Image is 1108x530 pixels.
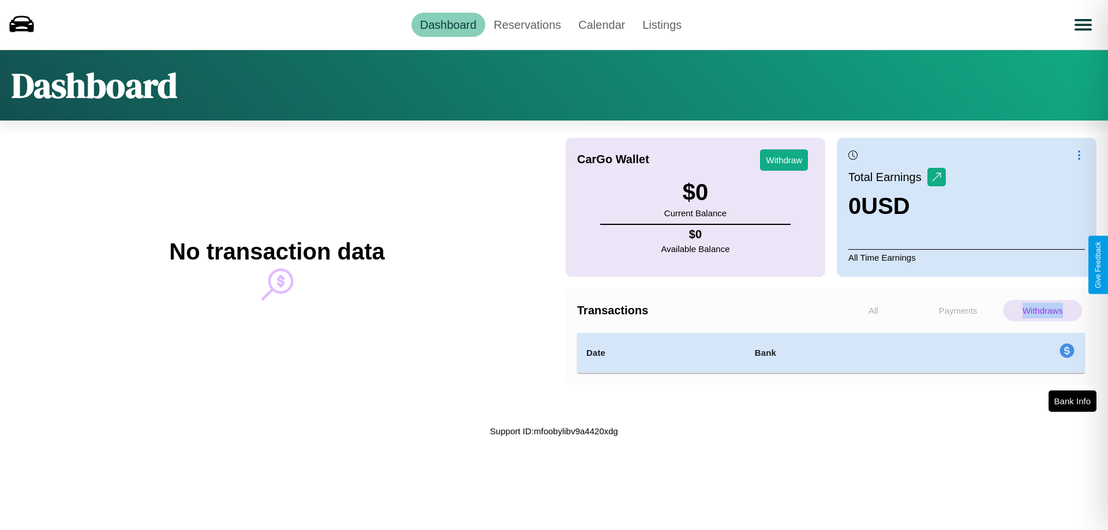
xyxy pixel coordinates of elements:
h4: Date [586,346,736,360]
div: Give Feedback [1094,242,1102,288]
h4: $ 0 [661,228,730,241]
button: Withdraw [760,149,808,171]
h3: 0 USD [848,193,946,219]
h1: Dashboard [12,62,177,109]
p: All [834,300,913,321]
p: All Time Earnings [848,249,1085,265]
h4: Bank [755,346,915,360]
h4: CarGo Wallet [577,153,649,166]
a: Reservations [485,13,570,37]
h4: Transactions [577,304,831,317]
button: Bank Info [1049,390,1096,412]
a: Listings [634,13,690,37]
button: Open menu [1067,9,1099,41]
h2: No transaction data [169,239,384,265]
p: Total Earnings [848,167,927,187]
a: Calendar [570,13,634,37]
p: Withdraws [1003,300,1082,321]
a: Dashboard [411,13,485,37]
p: Payments [919,300,998,321]
p: Current Balance [664,205,727,221]
p: Available Balance [661,241,730,257]
h3: $ 0 [664,179,727,205]
p: Support ID: mfoobylibv9a4420xdg [490,423,618,439]
table: simple table [577,333,1085,373]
